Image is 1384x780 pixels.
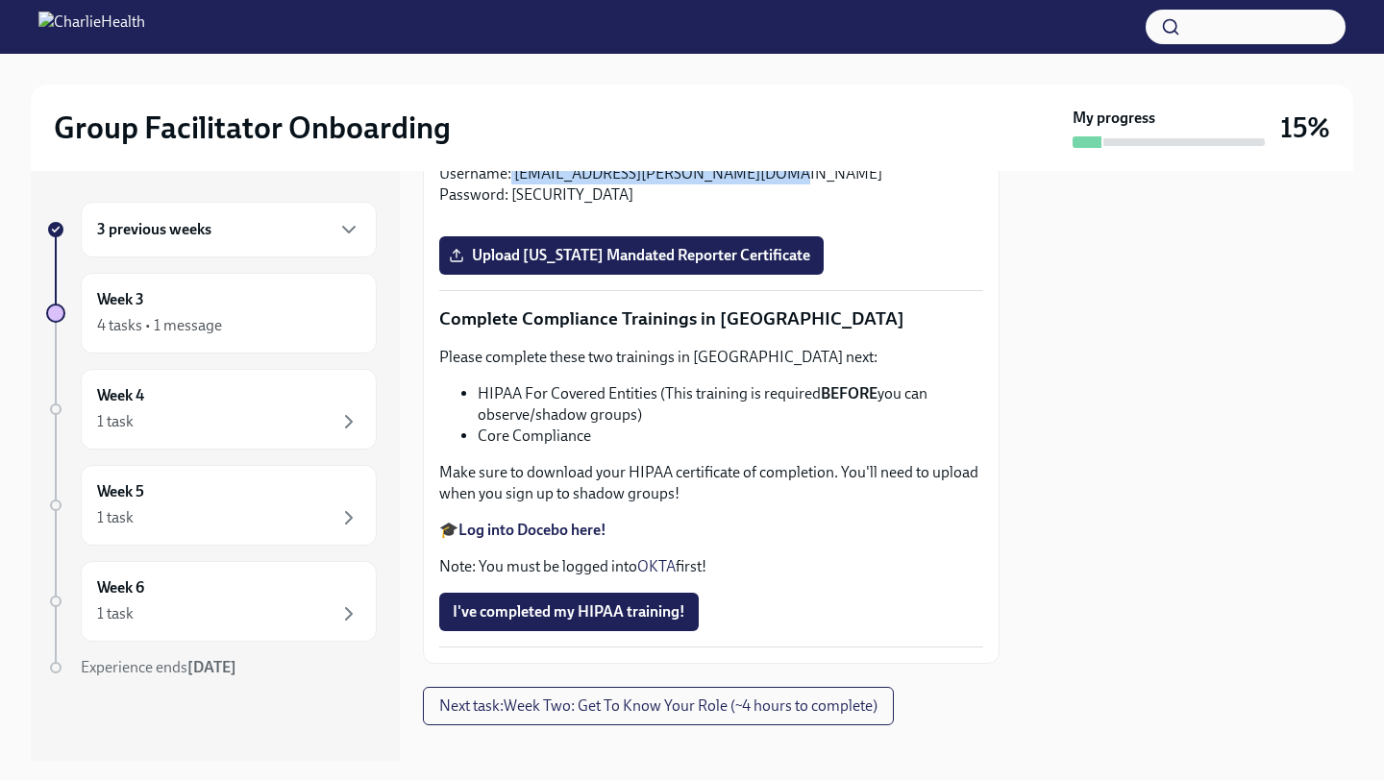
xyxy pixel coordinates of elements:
[97,603,134,624] div: 1 task
[38,12,145,42] img: CharlieHealth
[439,593,699,631] button: I've completed my HIPAA training!
[1073,108,1155,129] strong: My progress
[97,481,144,502] h6: Week 5
[478,383,983,426] li: HIPAA For Covered Entities (This training is required you can observe/shadow groups)
[423,687,894,725] button: Next task:Week Two: Get To Know Your Role (~4 hours to complete)
[97,507,134,528] div: 1 task
[46,465,377,546] a: Week 51 task
[439,520,983,541] p: 🎓
[439,556,983,577] p: Note: You must be logged into first!
[439,306,983,331] p: Complete Compliance Trainings in [GEOGRAPHIC_DATA]
[54,109,451,147] h2: Group Facilitator Onboarding
[439,347,983,368] p: Please complete these two trainings in [GEOGRAPHIC_DATA] next:
[46,369,377,450] a: Week 41 task
[97,315,222,336] div: 4 tasks • 1 message
[453,602,685,622] span: I've completed my HIPAA training!
[439,142,983,206] p: 🎓 Username: [EMAIL_ADDRESS][PERSON_NAME][DOMAIN_NAME] Password: [SECURITY_DATA]
[97,289,144,310] h6: Week 3
[439,696,877,716] span: Next task : Week Two: Get To Know Your Role (~4 hours to complete)
[97,577,144,598] h6: Week 6
[97,411,134,432] div: 1 task
[453,246,810,265] span: Upload [US_STATE] Mandated Reporter Certificate
[478,426,983,447] li: Core Compliance
[46,273,377,353] a: Week 34 tasks • 1 message
[187,658,236,676] strong: [DATE]
[97,385,144,406] h6: Week 4
[821,384,877,402] strong: BEFORE
[637,557,676,575] a: OKTA
[97,219,211,240] h6: 3 previous weeks
[439,462,983,504] p: Make sure to download your HIPAA certificate of completion. You'll need to upload when you sign u...
[458,521,606,539] a: Log into Docebo here!
[46,561,377,642] a: Week 61 task
[81,658,236,676] span: Experience ends
[1280,110,1330,145] h3: 15%
[439,236,824,275] label: Upload [US_STATE] Mandated Reporter Certificate
[81,202,377,257] div: 3 previous weeks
